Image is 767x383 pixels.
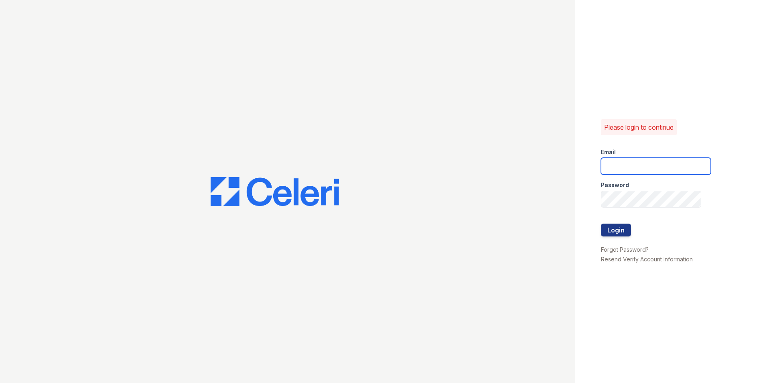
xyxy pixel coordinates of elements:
label: Email [601,148,616,156]
img: CE_Logo_Blue-a8612792a0a2168367f1c8372b55b34899dd931a85d93a1a3d3e32e68fde9ad4.png [211,177,339,206]
button: Login [601,224,631,236]
label: Password [601,181,629,189]
p: Please login to continue [604,122,674,132]
a: Forgot Password? [601,246,649,253]
a: Resend Verify Account Information [601,256,693,263]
